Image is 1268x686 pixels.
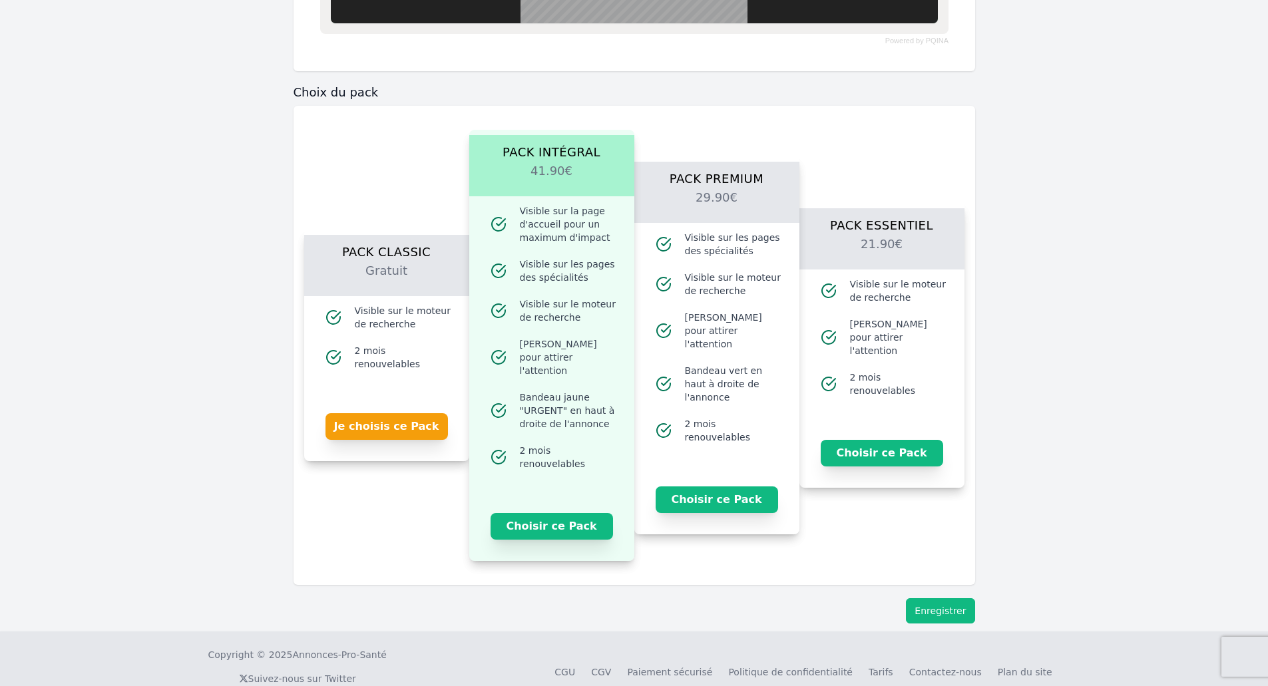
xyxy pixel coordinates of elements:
span: Visible sur les pages des spécialités [520,257,618,284]
span: 2 mois renouvelables [520,444,618,470]
span: [PERSON_NAME] pour attirer l'attention [685,311,783,351]
span: [PERSON_NAME] pour attirer l'attention [520,337,618,377]
button: Choisir ce Pack [491,513,613,540]
div: Copyright © 2025 [208,648,387,661]
a: Annonces-Pro-Santé [292,648,386,661]
h2: Gratuit [320,261,453,296]
span: Visible sur le moteur de recherche [685,271,783,297]
a: Paiement sécurisé [627,667,712,677]
span: 2 mois renouvelables [355,344,453,371]
h2: 41.90€ [485,162,618,196]
span: Bandeau vert en haut à droite de l'annonce [685,364,783,404]
a: CGV [591,667,611,677]
a: Contactez-nous [909,667,982,677]
h2: 21.90€ [815,235,949,269]
h1: Pack Essentiel [815,208,949,235]
span: Visible sur le moteur de recherche [520,297,618,324]
img: tab_keywords_by_traffic_grey.svg [151,77,162,88]
img: logo_orange.svg [21,21,32,32]
button: Choisir ce Pack [656,486,778,513]
a: Powered by PQINA [885,38,948,44]
div: Domaine: [DOMAIN_NAME] [35,35,150,45]
h1: Pack Premium [650,162,783,188]
span: 2 mois renouvelables [685,417,783,444]
img: website_grey.svg [21,35,32,45]
div: v 4.0.25 [37,21,65,32]
button: Je choisis ce Pack [325,413,448,440]
a: Plan du site [998,667,1052,677]
h2: 29.90€ [650,188,783,223]
span: [PERSON_NAME] pour attirer l'attention [850,317,949,357]
a: Tarifs [869,667,893,677]
a: Suivez-nous sur Twitter [239,673,356,684]
span: Bandeau jaune "URGENT" en haut à droite de l'annonce [520,391,618,430]
span: Visible sur les pages des spécialités [685,231,783,257]
button: Choisir ce Pack [821,440,943,466]
span: Visible sur le moteur de recherche [850,277,949,304]
h3: Choix du pack [294,85,975,100]
h1: Pack Intégral [485,135,618,162]
div: Domaine [69,79,103,87]
span: 2 mois renouvelables [850,371,949,397]
div: Mots-clés [166,79,204,87]
span: Visible sur le moteur de recherche [355,304,453,331]
a: Politique de confidentialité [728,667,853,677]
button: Enregistrer [906,598,974,623]
span: Visible sur la page d'accueil pour un maximum d'impact [520,204,618,244]
img: tab_domain_overview_orange.svg [54,77,65,88]
h1: Pack Classic [320,235,453,261]
a: CGU [554,667,575,677]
